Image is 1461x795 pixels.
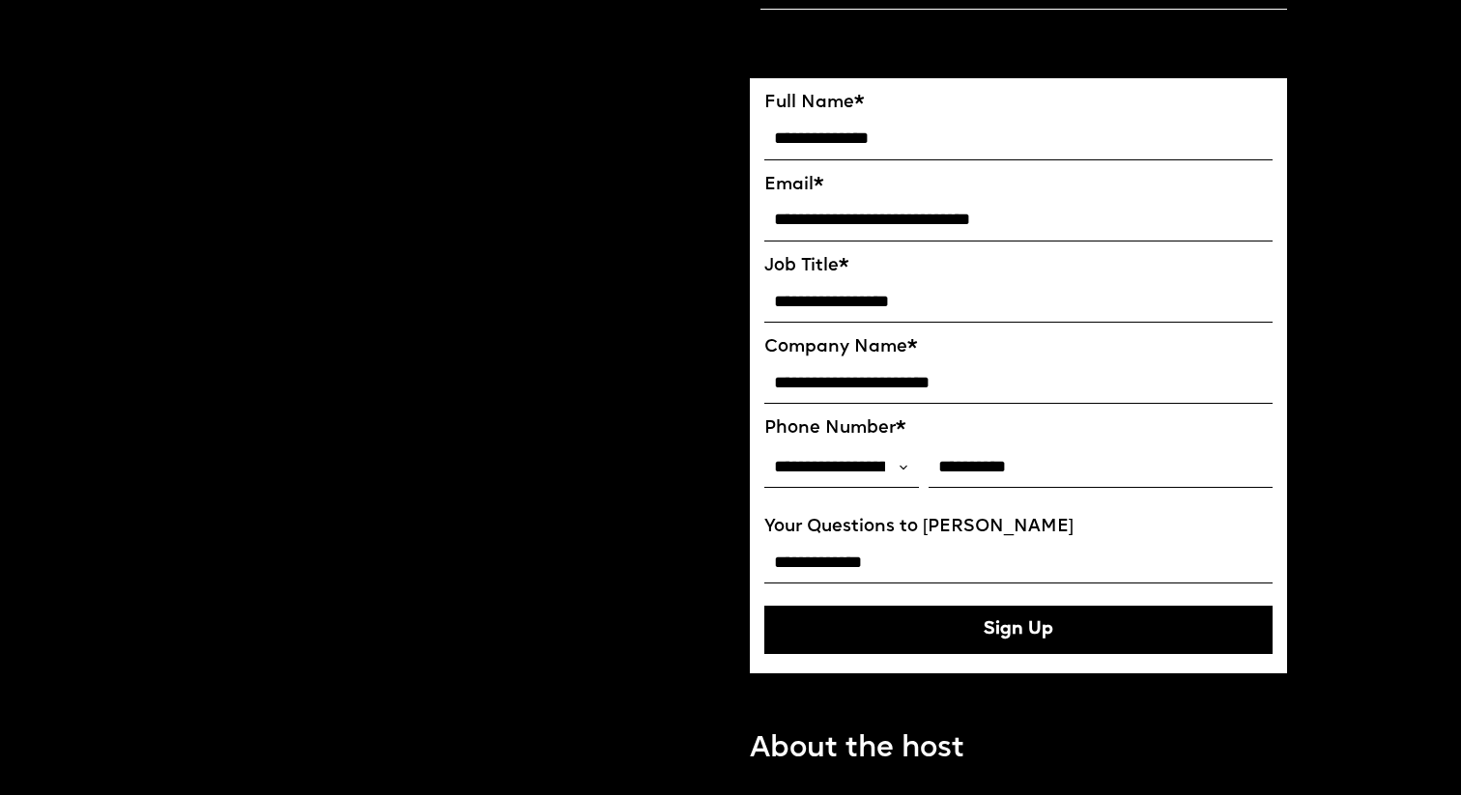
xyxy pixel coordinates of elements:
label: Email [764,175,1273,196]
button: Sign Up [764,606,1273,654]
label: Job Title [764,256,1273,277]
label: Company Name [764,337,1273,358]
label: Phone Number [764,418,1273,440]
label: Your Questions to [PERSON_NAME] [764,517,1273,538]
label: Full Name [764,93,1273,114]
p: About the host [750,727,964,771]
